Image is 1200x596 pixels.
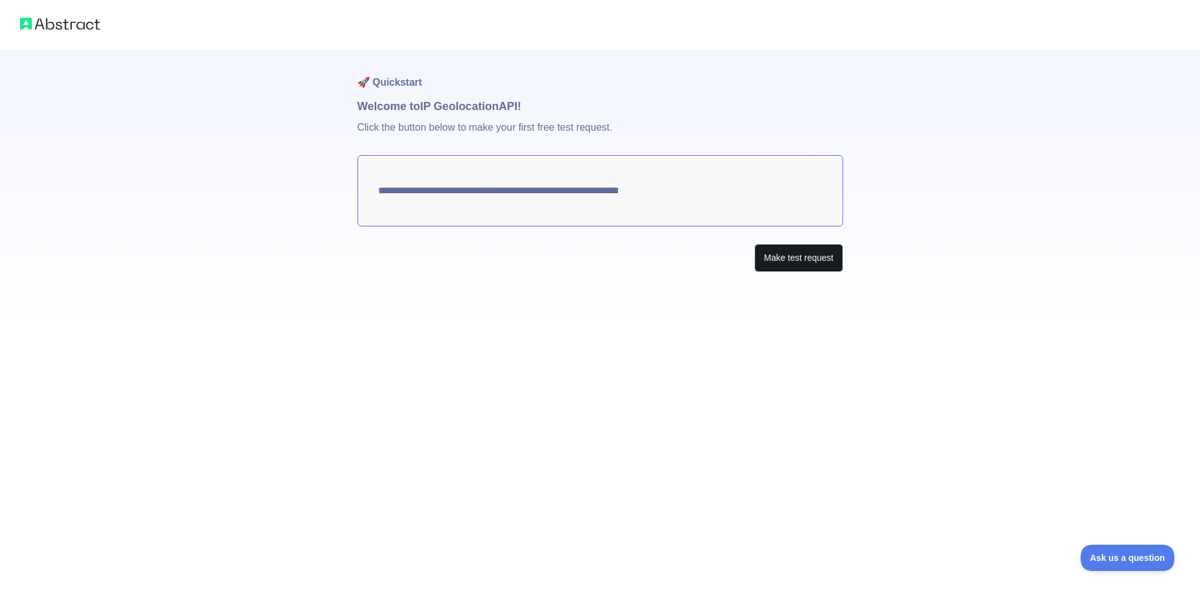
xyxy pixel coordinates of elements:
[1081,545,1175,571] iframe: Toggle Customer Support
[357,98,843,115] h1: Welcome to IP Geolocation API!
[754,244,842,272] button: Make test request
[357,115,843,155] p: Click the button below to make your first free test request.
[357,50,843,98] h1: 🚀 Quickstart
[20,15,100,33] img: Abstract logo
